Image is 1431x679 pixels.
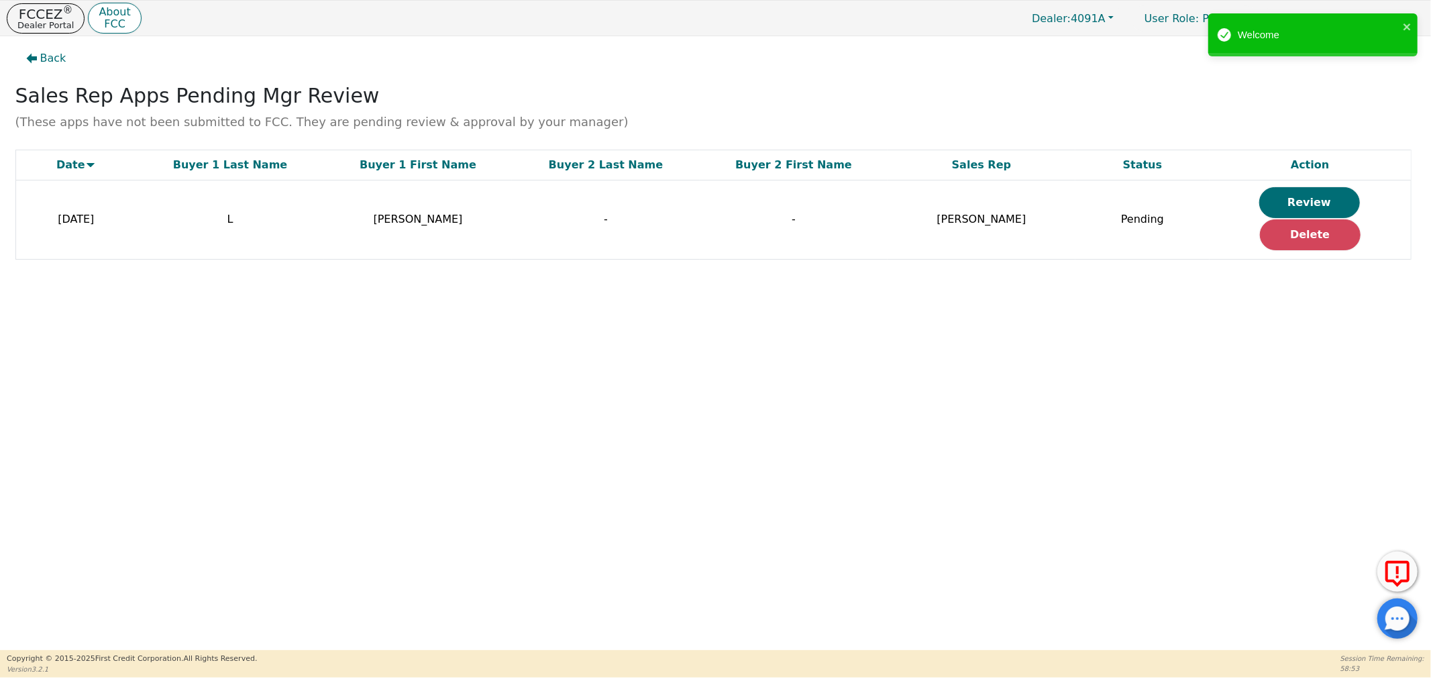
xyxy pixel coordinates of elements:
[17,7,74,21] p: FCCEZ
[888,180,1075,259] td: [PERSON_NAME]
[374,213,463,225] span: [PERSON_NAME]
[15,43,77,74] button: Back
[1145,12,1199,25] span: User Role :
[99,7,130,17] p: About
[792,213,796,225] span: -
[1377,552,1418,592] button: Report Error to FCC
[327,157,509,173] div: Buyer 1 First Name
[1340,654,1424,664] p: Session Time Remaining:
[515,157,696,173] div: Buyer 2 Last Name
[15,180,136,259] td: [DATE]
[63,4,73,16] sup: ®
[7,654,257,665] p: Copyright © 2015- 2025 First Credit Corporation.
[1261,8,1424,29] button: 4091A:[PERSON_NAME]
[40,50,66,66] span: Back
[227,213,233,225] span: L
[1032,12,1071,25] span: Dealer:
[1131,5,1257,32] p: Primary
[19,157,134,173] div: Date
[15,115,1416,129] small: (These apps have not been submitted to FCC. They are pending review & approval by your manager)
[17,21,74,30] p: Dealer Portal
[7,664,257,674] p: Version 3.2.1
[1121,213,1164,225] span: Pending
[7,3,85,34] button: FCCEZ®Dealer Portal
[1238,28,1399,43] div: Welcome
[1260,219,1361,250] button: Delete
[1340,664,1424,674] p: 58:53
[1213,157,1408,173] div: Action
[140,157,321,173] div: Buyer 1 Last Name
[1079,157,1206,173] div: Status
[891,157,1072,173] div: Sales Rep
[88,3,141,34] button: AboutFCC
[99,19,130,30] p: FCC
[1131,5,1257,32] a: User Role: Primary
[1259,187,1360,218] button: Review
[1403,19,1412,34] button: close
[604,213,608,225] span: -
[1018,8,1128,29] button: Dealer:4091A
[703,157,884,173] div: Buyer 2 First Name
[183,654,257,663] span: All Rights Reserved.
[15,84,1416,108] span: Sales Rep Apps Pending Mgr Review
[1032,12,1106,25] span: 4091A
